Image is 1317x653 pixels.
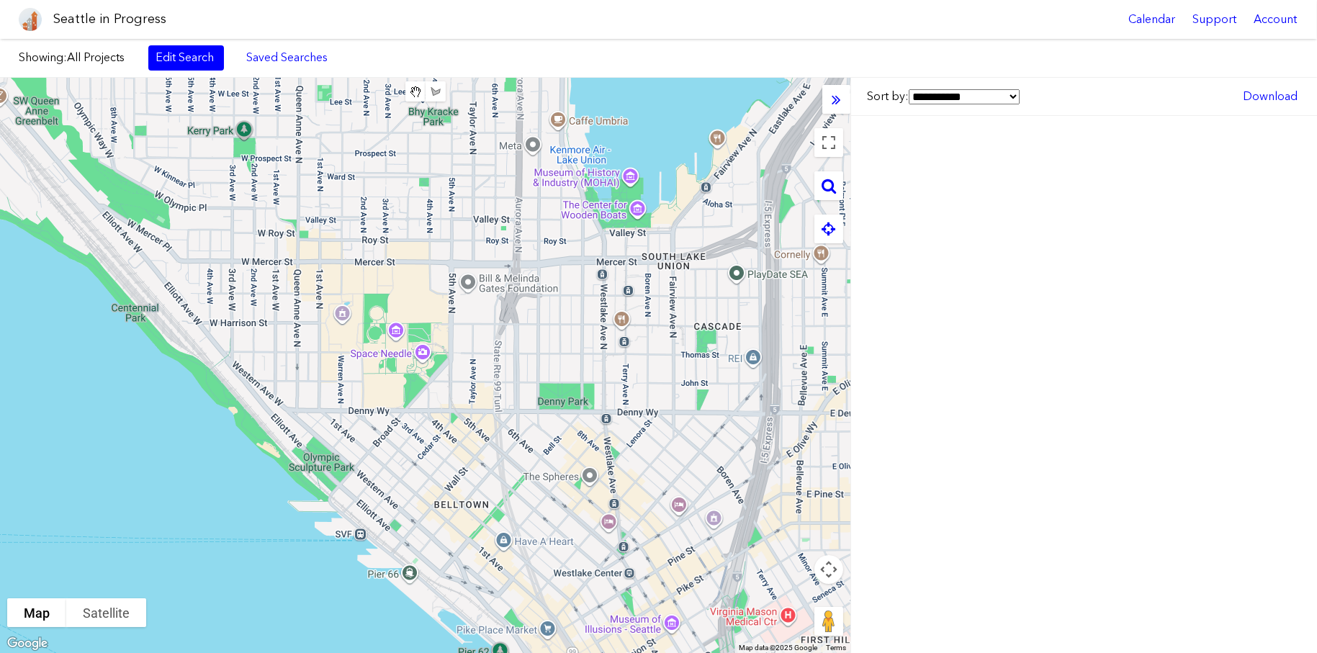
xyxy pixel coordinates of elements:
span: Map data ©2025 Google [739,644,817,652]
a: Open this area in Google Maps (opens a new window) [4,634,51,653]
h1: Seattle in Progress [53,10,166,28]
button: Toggle fullscreen view [814,128,843,157]
a: Terms [826,644,846,652]
select: Sort by: [909,89,1020,104]
img: Google [4,634,51,653]
button: Stop drawing [405,81,426,102]
a: Edit Search [148,45,224,70]
button: Show satellite imagery [66,598,146,627]
button: Drag Pegman onto the map to open Street View [814,607,843,636]
button: Draw a shape [426,81,446,102]
label: Sort by: [867,89,1020,104]
img: favicon-96x96.png [19,8,42,31]
button: Show street map [7,598,66,627]
span: All Projects [67,50,125,64]
a: Download [1236,84,1305,109]
button: Map camera controls [814,555,843,584]
a: Saved Searches [238,45,336,70]
label: Showing: [19,50,134,66]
